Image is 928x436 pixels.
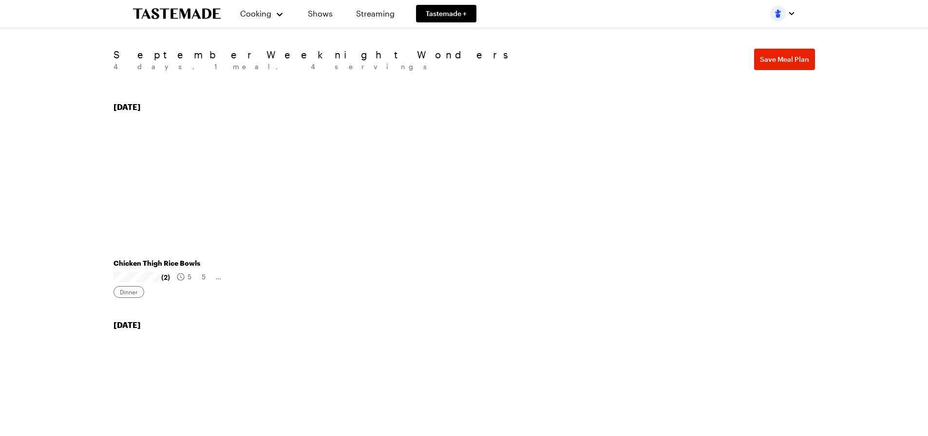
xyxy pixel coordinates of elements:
[133,8,221,19] a: To Tastemade Home Page
[770,6,786,21] img: Profile picture
[416,5,476,22] a: Tastemade +
[114,320,141,329] span: [DATE]
[114,49,514,60] h1: September Weeknight Wonders
[760,54,809,64] span: Save Meal Plan
[426,9,467,18] span: Tastemade +
[114,259,250,268] a: Chicken Thigh Rice Bowls
[114,62,437,71] span: 4 days , 1 meal , 4 servings
[240,2,284,25] button: Cooking
[754,49,815,70] button: Save Meal Plan
[114,102,141,111] span: [DATE]
[770,6,795,21] button: Profile picture
[240,9,271,18] span: Cooking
